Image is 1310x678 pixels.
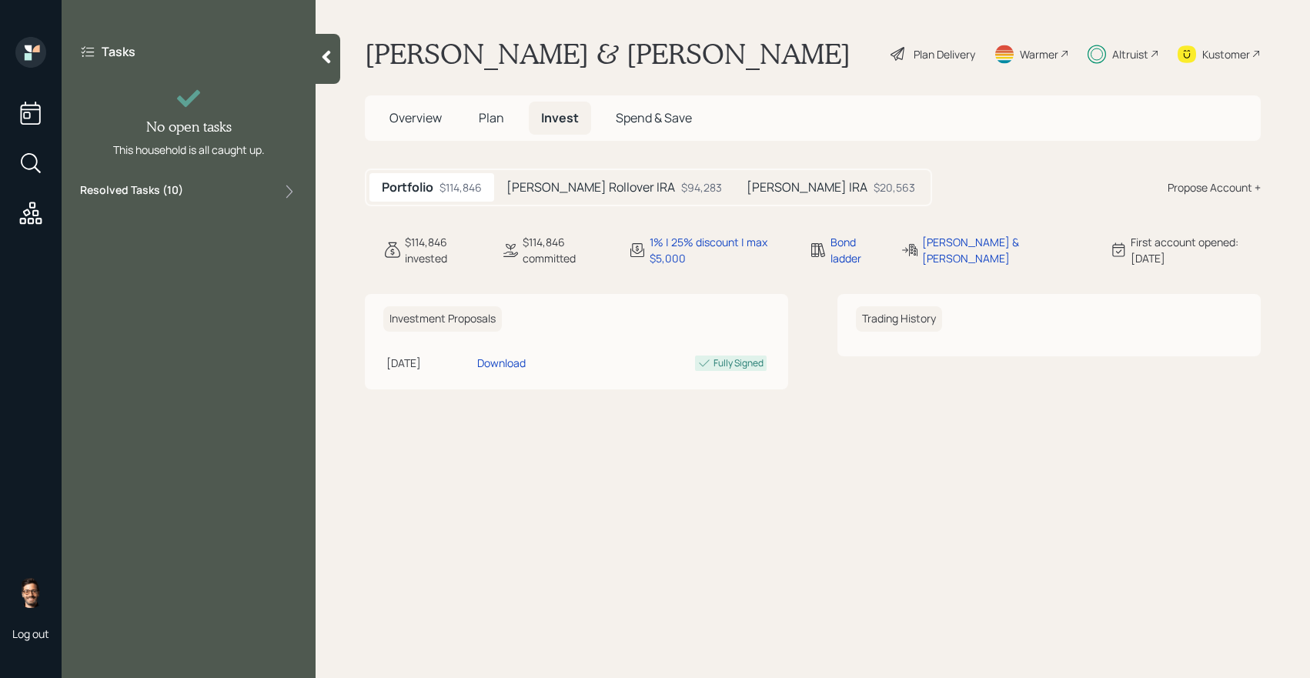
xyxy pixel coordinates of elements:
[1020,46,1058,62] div: Warmer
[146,119,232,135] h4: No open tasks
[382,180,433,195] h5: Portfolio
[523,234,610,266] div: $114,846 committed
[856,306,942,332] h6: Trading History
[874,179,915,195] div: $20,563
[747,180,867,195] h5: [PERSON_NAME] IRA
[386,355,471,371] div: [DATE]
[477,355,526,371] div: Download
[681,179,722,195] div: $94,283
[541,109,579,126] span: Invest
[12,626,49,641] div: Log out
[1202,46,1250,62] div: Kustomer
[914,46,975,62] div: Plan Delivery
[616,109,692,126] span: Spend & Save
[102,43,135,60] label: Tasks
[479,109,504,126] span: Plan
[506,180,675,195] h5: [PERSON_NAME] Rollover IRA
[15,577,46,608] img: sami-boghos-headshot.png
[830,234,882,266] div: Bond ladder
[365,37,850,71] h1: [PERSON_NAME] & [PERSON_NAME]
[1168,179,1261,195] div: Propose Account +
[389,109,442,126] span: Overview
[1131,234,1261,266] div: First account opened: [DATE]
[922,234,1091,266] div: [PERSON_NAME] & [PERSON_NAME]
[439,179,482,195] div: $114,846
[405,234,483,266] div: $114,846 invested
[80,182,183,201] label: Resolved Tasks ( 10 )
[713,356,764,370] div: Fully Signed
[1112,46,1148,62] div: Altruist
[383,306,502,332] h6: Investment Proposals
[650,234,790,266] div: 1% | 25% discount | max $5,000
[113,142,265,158] div: This household is all caught up.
